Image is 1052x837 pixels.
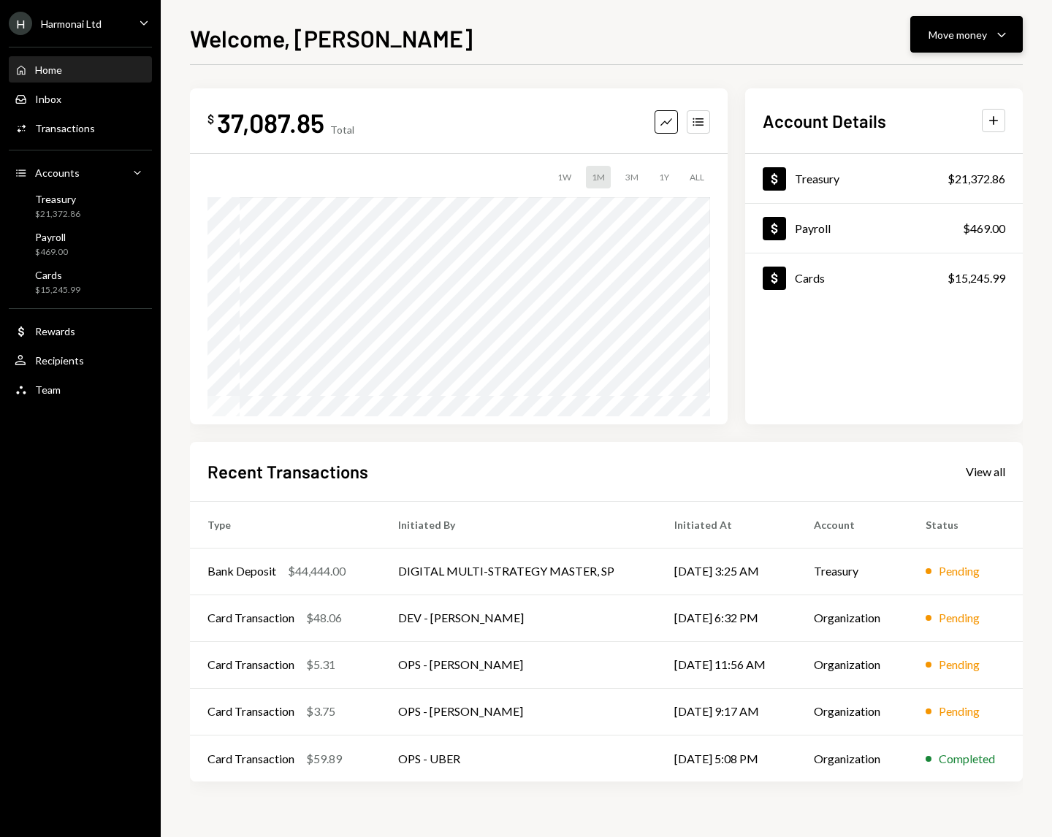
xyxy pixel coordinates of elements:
[306,656,335,673] div: $5.31
[745,253,1023,302] a: Cards$15,245.99
[381,501,657,548] th: Initiated By
[207,562,276,580] div: Bank Deposit
[939,609,980,627] div: Pending
[796,548,908,595] td: Treasury
[796,595,908,641] td: Organization
[330,123,354,136] div: Total
[306,703,335,720] div: $3.75
[939,562,980,580] div: Pending
[939,703,980,720] div: Pending
[35,167,80,179] div: Accounts
[9,376,152,402] a: Team
[35,269,80,281] div: Cards
[948,270,1005,287] div: $15,245.99
[9,264,152,299] a: Cards$15,245.99
[657,595,796,641] td: [DATE] 6:32 PM
[684,166,710,188] div: ALL
[35,383,61,396] div: Team
[381,548,657,595] td: DIGITAL MULTI-STRATEGY MASTER, SP
[190,23,473,53] h1: Welcome, [PERSON_NAME]
[217,106,324,139] div: 37,087.85
[796,641,908,688] td: Organization
[9,115,152,141] a: Transactions
[35,284,80,297] div: $15,245.99
[35,246,68,259] div: $469.00
[9,85,152,112] a: Inbox
[207,703,294,720] div: Card Transaction
[381,735,657,781] td: OPS - UBER
[657,641,796,688] td: [DATE] 11:56 AM
[963,220,1005,237] div: $469.00
[207,112,214,126] div: $
[552,166,577,188] div: 1W
[9,56,152,83] a: Home
[207,609,294,627] div: Card Transaction
[35,64,62,76] div: Home
[35,231,68,243] div: Payroll
[35,93,61,105] div: Inbox
[381,688,657,735] td: OPS - [PERSON_NAME]
[910,16,1023,53] button: Move money
[9,188,152,223] a: Treasury$21,372.86
[657,688,796,735] td: [DATE] 9:17 AM
[207,656,294,673] div: Card Transaction
[653,166,675,188] div: 1Y
[35,208,80,221] div: $21,372.86
[795,172,839,186] div: Treasury
[35,325,75,337] div: Rewards
[796,735,908,781] td: Organization
[9,226,152,261] a: Payroll$469.00
[35,122,95,134] div: Transactions
[620,166,644,188] div: 3M
[207,750,294,768] div: Card Transaction
[795,271,825,285] div: Cards
[190,501,381,548] th: Type
[763,109,886,133] h2: Account Details
[966,463,1005,479] a: View all
[9,159,152,186] a: Accounts
[966,465,1005,479] div: View all
[929,27,987,42] div: Move money
[796,501,908,548] th: Account
[381,641,657,688] td: OPS - [PERSON_NAME]
[306,750,342,768] div: $59.89
[657,735,796,781] td: [DATE] 5:08 PM
[288,562,346,580] div: $44,444.00
[745,204,1023,253] a: Payroll$469.00
[381,595,657,641] td: DEV - [PERSON_NAME]
[41,18,102,30] div: Harmonai Ltd
[796,688,908,735] td: Organization
[9,347,152,373] a: Recipients
[745,154,1023,203] a: Treasury$21,372.86
[939,656,980,673] div: Pending
[35,354,84,367] div: Recipients
[35,193,80,205] div: Treasury
[9,318,152,344] a: Rewards
[657,501,796,548] th: Initiated At
[306,609,342,627] div: $48.06
[207,459,368,484] h2: Recent Transactions
[948,170,1005,188] div: $21,372.86
[795,221,831,235] div: Payroll
[657,548,796,595] td: [DATE] 3:25 AM
[9,12,32,35] div: H
[586,166,611,188] div: 1M
[908,501,1023,548] th: Status
[939,750,995,768] div: Completed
